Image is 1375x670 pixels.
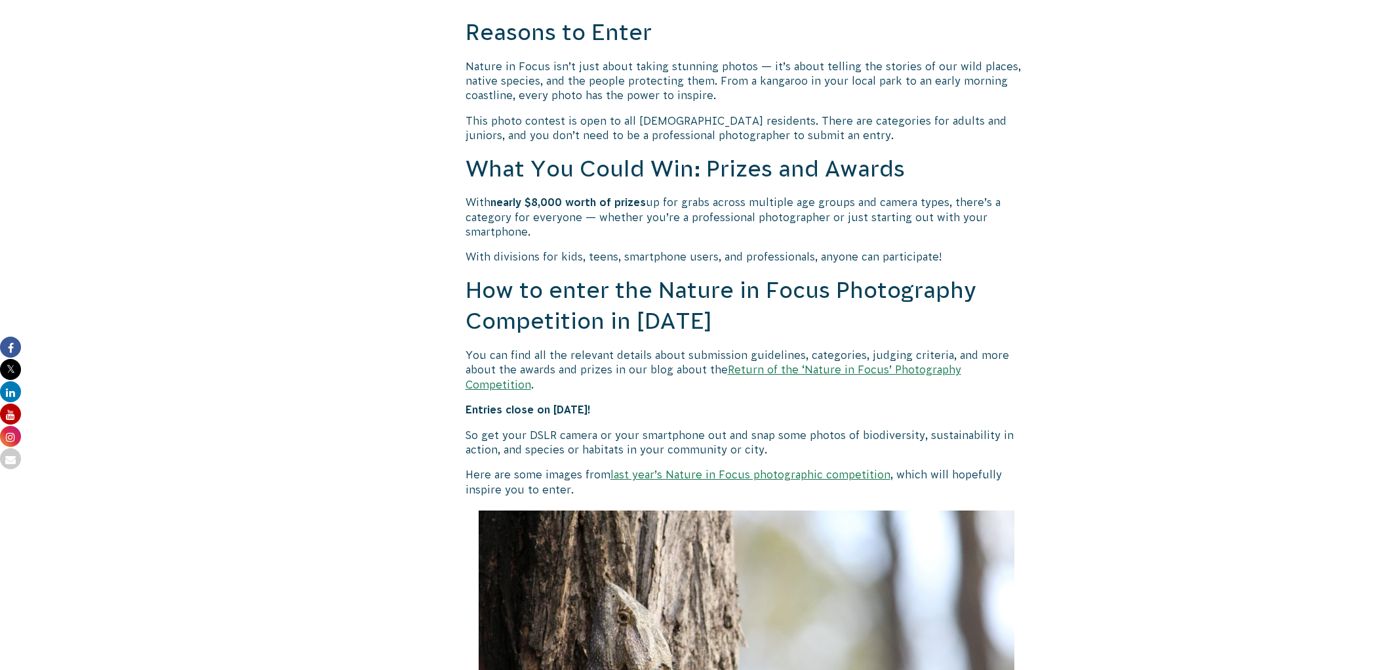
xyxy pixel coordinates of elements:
strong: Entries close on [DATE]! [466,404,591,415]
p: So get your DSLR camera or your smartphone out and snap some photos of biodiversity, sustainabili... [466,428,1028,457]
p: Nature in Focus isn’t just about taking stunning photos — it’s about telling the stories of our w... [466,59,1028,103]
h2: What You Could Win: Prizes and Awards [466,154,1028,185]
a: Return of the ‘Nature in Focus’ Photography Competition [466,364,961,390]
p: Here are some images from , which will hopefully inspire you to enter. [466,467,1028,497]
p: With up for grabs across multiple age groups and camera types, there’s a category for everyone — ... [466,195,1028,239]
p: You can find all the relevant details about submission guidelines, categories, judging criteria, ... [466,348,1028,392]
strong: nearly $8,000 worth of prizes [490,196,646,208]
p: With divisions for kids, teens, smartphone users, and professionals, anyone can participate! [466,249,1028,264]
p: This photo contest is open to all [DEMOGRAPHIC_DATA] residents. There are categories for adults a... [466,114,1028,143]
a: last year’s Nature in Focus photographic competition [610,469,890,480]
h2: How to enter the Nature in Focus Photography Competition in [DATE] [466,275,1028,337]
h2: Reasons to Enter [466,17,1028,49]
